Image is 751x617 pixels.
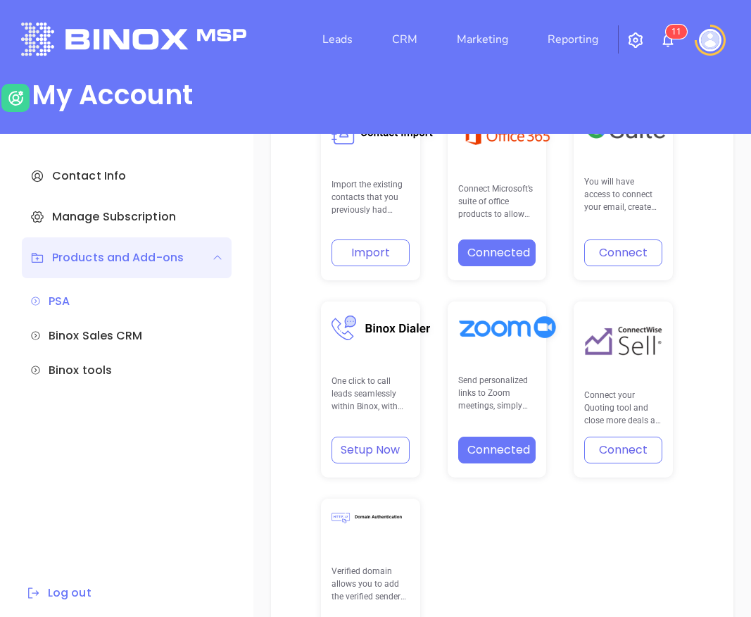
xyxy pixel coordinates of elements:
p: Import the existing contacts that you previously had engagements with from another tool, You can ... [332,178,410,217]
button: Setup Now [332,437,410,463]
div: Products and Add-ons [30,249,184,266]
p: Connect Microsoft’s suite of office products to allow for the sending of emails and scheduling of... [458,182,536,221]
a: Reporting [542,25,604,54]
div: Binox Sales CRM [30,328,223,344]
button: Connect [584,437,662,463]
a: Leads [317,25,358,54]
div: Products and Add-ons [22,237,232,278]
div: My Account [32,79,193,111]
img: iconSetting [627,32,644,49]
span: 1 [676,27,681,37]
button: Connected [458,437,536,463]
img: user [699,29,721,51]
p: Connect your Quoting tool and close more deals all within one platform. [584,389,662,425]
p: Send personalized links to Zoom meetings, simply authenticate with your Zoom account and you’ll b... [458,374,536,413]
button: Connected [458,239,536,266]
p: One click to call leads seamlessly within Binox, with the ability to receive calls and manage adv... [332,375,410,413]
a: Marketing [451,25,514,54]
div: Contact Info [22,156,232,197]
div: Binox tools [30,362,223,379]
p: Verified domain allows you to add the verified senders for your email campaigns automatically. [332,565,410,604]
div: Manage Subscription [22,197,232,237]
sup: 11 [666,25,687,39]
span: 1 [671,27,676,37]
div: PSA [30,293,223,310]
button: Connect [584,239,662,266]
img: logo [21,23,246,56]
p: You will have access to connect your email, create meetings in Microsoft Teams or Zoom and see yo... [584,175,662,214]
a: CRM [386,25,423,54]
button: Log out [22,584,96,602]
button: Import [332,239,410,266]
img: user [1,84,30,112]
img: iconNotification [660,32,676,49]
